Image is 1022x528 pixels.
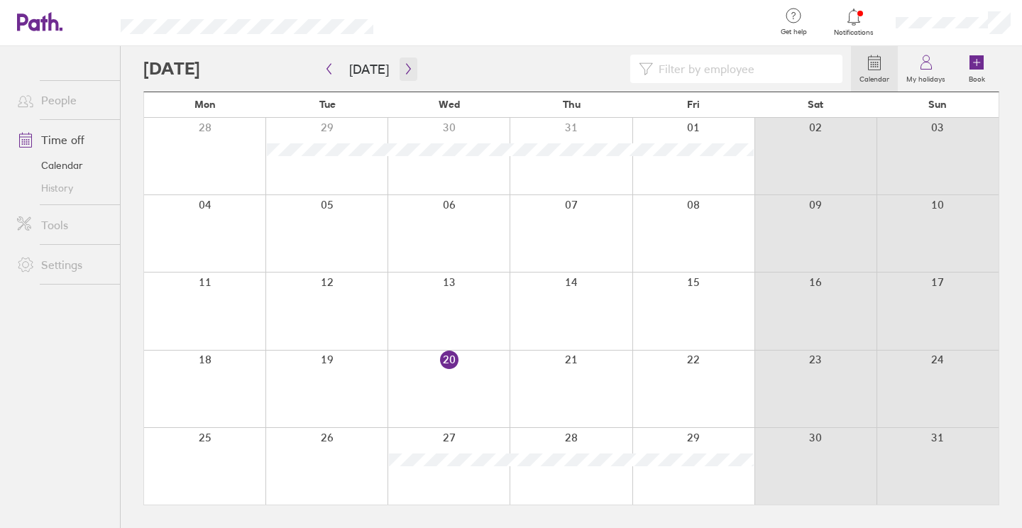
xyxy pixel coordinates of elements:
label: Book [960,71,994,84]
span: Fri [687,99,700,110]
a: People [6,86,120,114]
a: Settings [6,251,120,279]
a: My holidays [898,46,954,92]
span: Mon [194,99,216,110]
span: Sat [808,99,823,110]
span: Tue [319,99,336,110]
a: Calendar [6,154,120,177]
a: Tools [6,211,120,239]
a: History [6,177,120,199]
label: Calendar [851,71,898,84]
a: Book [954,46,999,92]
a: Notifications [831,7,877,37]
span: Sun [928,99,947,110]
span: Thu [563,99,581,110]
span: Wed [439,99,460,110]
span: Notifications [831,28,877,37]
a: Time off [6,126,120,154]
span: Get help [771,28,817,36]
input: Filter by employee [653,55,834,82]
label: My holidays [898,71,954,84]
a: Calendar [851,46,898,92]
button: [DATE] [338,57,400,81]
